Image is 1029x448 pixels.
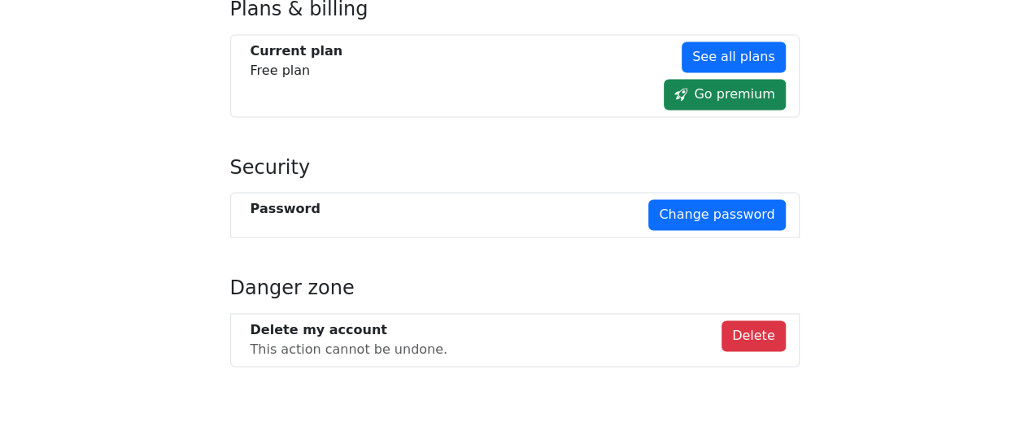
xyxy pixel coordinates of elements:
[251,340,448,359] div: This action cannot be undone.
[230,156,800,180] h4: Security
[230,276,800,300] h4: Danger zone
[251,320,448,340] div: Delete my account
[648,199,785,230] a: Change password
[682,41,786,72] a: See all plans
[664,79,785,110] a: Go premium
[251,41,343,61] div: Current plan
[251,199,320,219] div: Password
[251,41,343,80] div: Free plan
[722,320,786,351] button: Delete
